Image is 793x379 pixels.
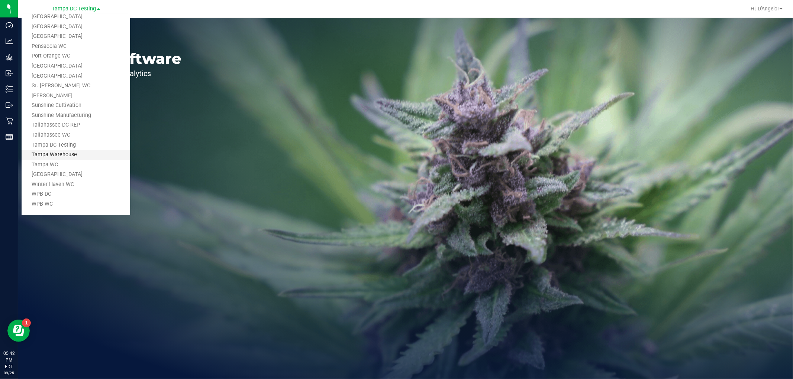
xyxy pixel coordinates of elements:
a: Tampa Warehouse [22,150,130,160]
a: Pensacola WC [22,42,130,52]
inline-svg: Dashboard [6,22,13,29]
a: Tallahassee WC [22,130,130,140]
a: WPB DC [22,189,130,199]
a: Sunshine Cultivation [22,101,130,111]
iframe: Resource center unread badge [22,318,31,327]
a: [GEOGRAPHIC_DATA] [22,61,130,71]
iframe: Resource center [7,320,30,342]
a: Tampa WC [22,160,130,170]
a: [GEOGRAPHIC_DATA] [22,71,130,81]
a: [GEOGRAPHIC_DATA] [22,32,130,42]
inline-svg: Analytics [6,37,13,45]
a: [GEOGRAPHIC_DATA] [22,170,130,180]
a: [PERSON_NAME] [22,91,130,101]
a: Tampa DC Testing [22,140,130,150]
a: WPB WC [22,199,130,209]
a: Tallahassee DC REP [22,120,130,130]
p: 05:42 PM EDT [3,350,14,370]
a: [GEOGRAPHIC_DATA] [22,12,130,22]
a: Port Orange WC [22,51,130,61]
a: Winter Haven WC [22,180,130,190]
p: 09/25 [3,370,14,376]
span: Tampa DC Testing [52,6,96,12]
a: Sunshine Manufacturing [22,111,130,121]
span: Hi, D'Angelo! [751,6,779,12]
inline-svg: Grow [6,53,13,61]
a: [GEOGRAPHIC_DATA] [22,22,130,32]
inline-svg: Inventory [6,85,13,93]
inline-svg: Retail [6,117,13,125]
inline-svg: Reports [6,133,13,141]
inline-svg: Inbound [6,69,13,77]
a: St. [PERSON_NAME] WC [22,81,130,91]
inline-svg: Outbound [6,101,13,109]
